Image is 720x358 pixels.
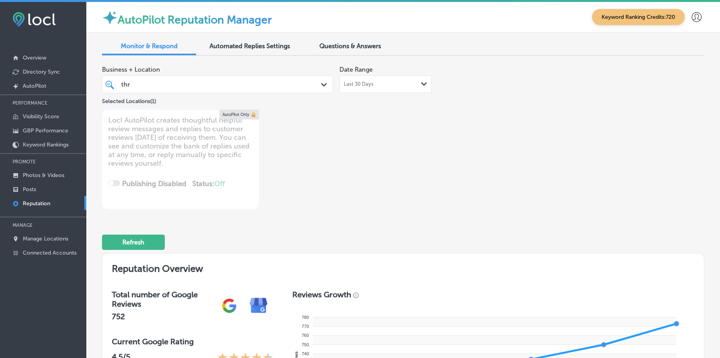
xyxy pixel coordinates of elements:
[13,12,56,27] img: fda3e92497d09a02dc62c9cd864e3231.png
[302,315,309,320] tspan: 780
[23,186,36,193] p: Posts
[339,66,373,73] label: Date Range
[302,324,309,329] tspan: 770
[112,290,215,309] h3: Total number of Google Reviews
[215,291,244,320] img: gPZS+5FD6qPJAAAAABJRU5ErkJggg==
[244,291,273,320] img: e7ababfa220611ac49bdb491a11684a6.png
[102,66,333,73] span: Business + Location
[23,54,46,61] p: Overview
[344,81,374,87] span: Last 30 Days
[23,200,50,207] p: Reputation
[592,9,685,25] span: Keyword Ranking Credits: 720
[319,42,381,50] span: Questions & Answers
[210,42,290,50] span: Automated Replies Settings
[23,141,69,148] p: Keyword Rankings
[23,69,60,75] p: Directory Sync
[102,10,118,25] img: autopilot-icon
[23,235,68,242] p: Manage Locations
[23,250,77,256] p: Connected Accounts
[302,342,309,347] tspan: 750
[292,290,351,299] h3: Reviews Growth
[23,172,64,179] p: Photos & Videos
[112,312,215,321] h2: 752
[102,235,165,250] button: Refresh
[102,95,156,105] p: Selected Locations ( 1 )
[23,83,46,89] p: AutoPilot
[118,13,272,26] label: AutoPilot Reputation Manager
[121,42,178,50] span: Monitor & Respond
[23,127,68,134] p: GBP Performance
[23,113,59,120] p: Visibility Score
[102,253,704,280] h2: Reputation Overview
[302,333,309,338] tspan: 760
[302,351,309,356] tspan: 740
[112,337,273,346] h3: Current Google Rating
